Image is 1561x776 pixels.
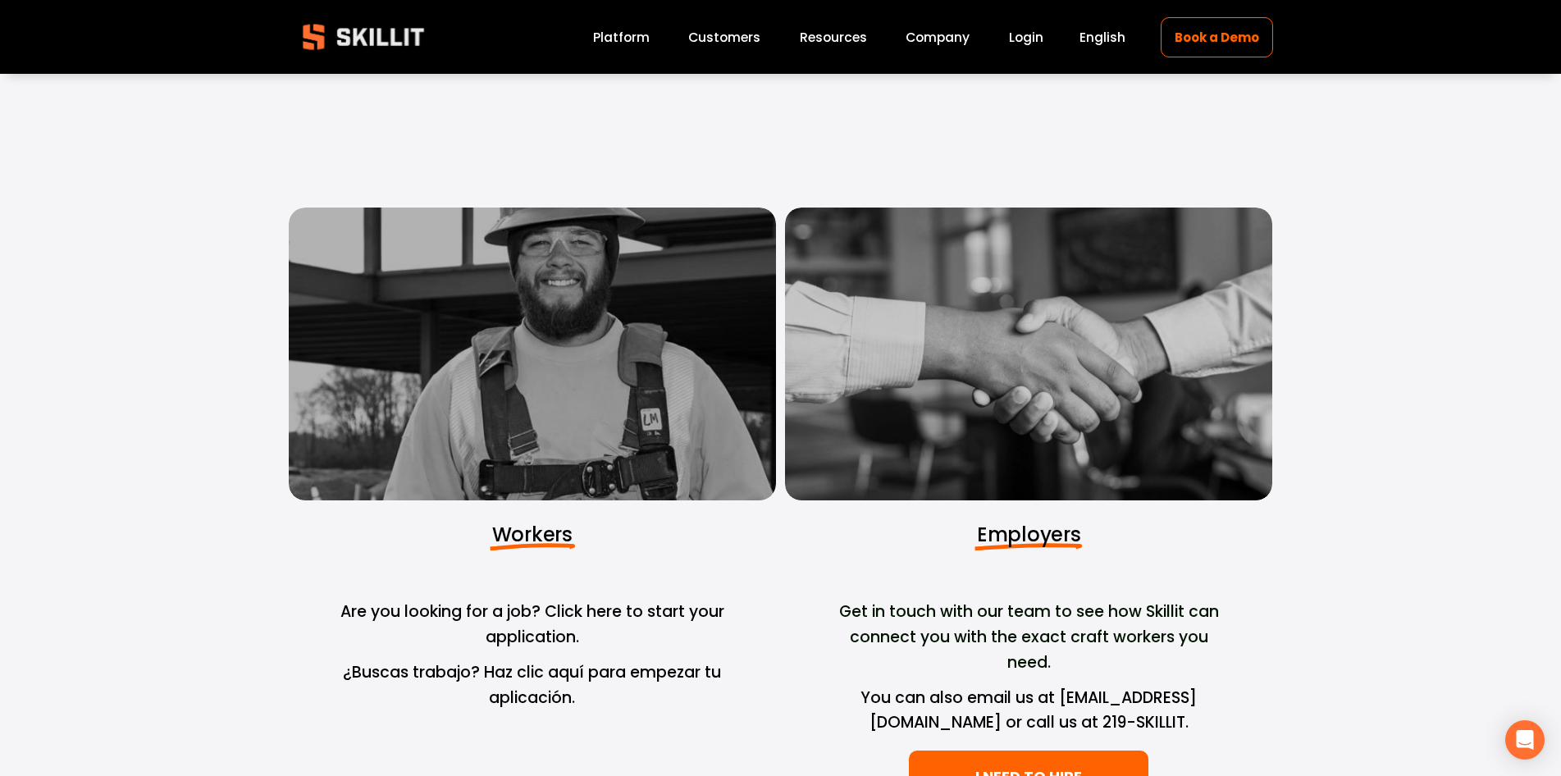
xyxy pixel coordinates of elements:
span: Are you looking for a job? Click here to start your application. [340,600,728,648]
img: Skillit [289,12,438,62]
span: ¿Buscas trabajo? Haz clic aquí para empezar tu aplicación. [343,661,725,709]
a: Customers [688,26,760,48]
div: Open Intercom Messenger [1505,720,1545,760]
span: You can also email us at [EMAIL_ADDRESS][DOMAIN_NAME] or call us at 219-SKILLIT. [860,687,1197,734]
span: Get in touch with our team to see how Skillit can connect you with the exact craft workers you need. [839,600,1223,673]
span: English [1079,28,1125,47]
a: Login [1009,26,1043,48]
div: language picker [1079,26,1125,48]
span: Workers [492,521,573,548]
span: Resources [800,28,867,47]
a: Book a Demo [1161,17,1272,57]
a: Platform [593,26,650,48]
span: Employers [977,521,1081,548]
a: Company [906,26,970,48]
a: folder dropdown [800,26,867,48]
